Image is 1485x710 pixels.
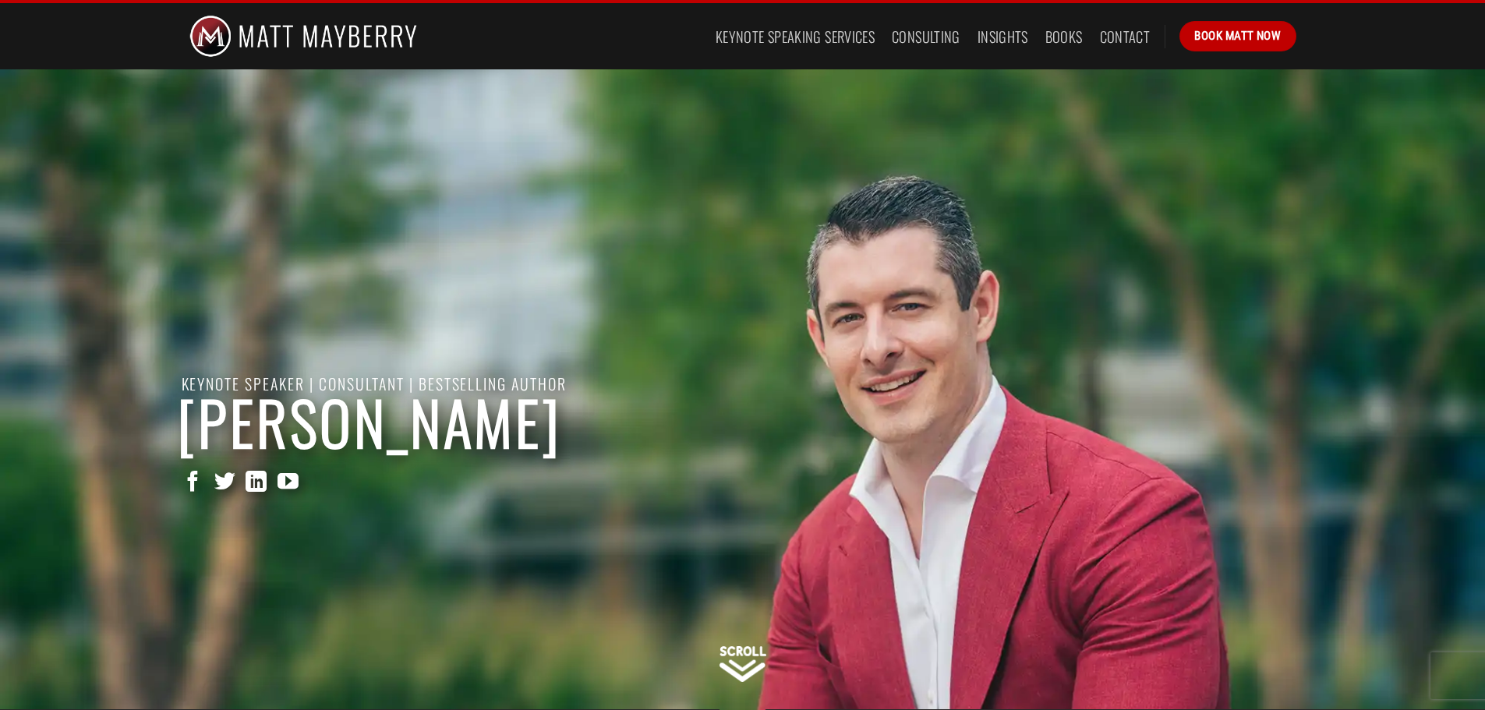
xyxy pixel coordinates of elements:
a: Books [1045,23,1083,51]
strong: [PERSON_NAME] [178,378,562,465]
img: Matt Mayberry [189,3,418,69]
span: Book Matt Now [1194,26,1281,45]
a: Follow on Twitter [214,472,235,495]
a: Follow on YouTube [278,472,299,495]
a: Consulting [892,23,960,51]
a: Keynote Speaking Services [716,23,875,51]
a: Book Matt Now [1179,21,1296,51]
a: Insights [978,23,1028,51]
img: Scroll Down [720,646,766,682]
a: Contact [1100,23,1151,51]
span: Keynote Speaker | Consultant | Bestselling Author [178,372,567,395]
a: Follow on LinkedIn [246,472,267,495]
a: Follow on Facebook [182,472,203,495]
